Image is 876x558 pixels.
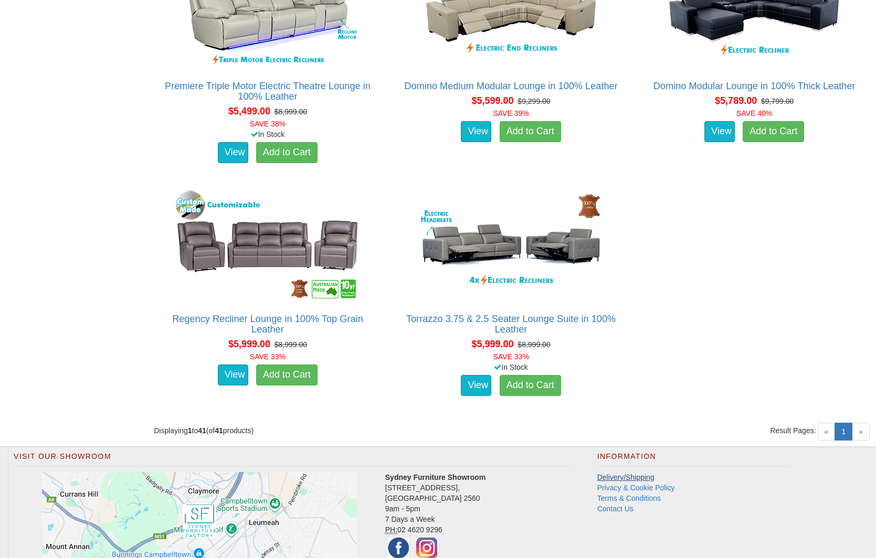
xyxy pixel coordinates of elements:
font: SAVE 33% [250,352,286,361]
span: $5,999.00 [228,339,270,349]
img: Regency Recliner Lounge in 100% Top Grain Leather [173,188,362,303]
a: View [704,121,735,142]
a: View [218,364,248,385]
span: $5,499.00 [228,106,270,116]
del: $9,799.00 [761,97,794,105]
strong: 41 [215,426,223,435]
span: $5,789.00 [715,95,757,106]
a: Premiere Triple Motor Electric Theatre Lounge in 100% Leather [165,81,371,102]
a: Torrazzo 3.75 & 2.5 Seater Lounge Suite in 100% Leather [406,314,616,335]
a: Contact Us [597,505,634,513]
strong: 41 [198,426,206,435]
font: SAVE 38% [250,120,286,128]
img: Torrazzo 3.75 & 2.5 Seater Lounge Suite in 100% Leather [417,188,606,303]
strong: Sydney Furniture Showroom [385,473,486,481]
del: $8,999.00 [275,340,307,349]
a: Delivery/Shipping [597,473,655,481]
font: SAVE 40% [736,109,772,117]
h2: Visit Our Showroom [14,453,571,466]
div: In Stock [152,129,384,139]
a: Add to Cart [500,375,561,396]
font: SAVE 33% [493,352,529,361]
span: » [852,423,870,441]
span: « [818,423,836,441]
a: View [461,121,491,142]
a: Domino Medium Modular Lounge in 100% Leather [404,81,617,91]
a: Add to Cart [256,364,318,385]
font: SAVE 39% [493,109,529,117]
a: Add to Cart [256,142,318,163]
a: 1 [835,423,852,441]
del: $8,999.00 [518,340,550,349]
abbr: Phone [385,525,397,534]
a: Regency Recliner Lounge in 100% Top Grain Leather [172,314,363,335]
span: $5,599.00 [471,95,513,106]
h2: Information [597,453,790,466]
del: $8,999.00 [275,108,307,116]
a: Add to Cart [743,121,804,142]
a: Privacy & Cookie Policy [597,484,675,492]
a: Terms & Conditions [597,494,661,502]
span: Result Pages: [770,425,816,436]
strong: 1 [188,426,192,435]
del: $9,299.00 [518,97,550,105]
div: Displaying to (of products) [146,425,511,436]
span: $5,999.00 [471,339,513,349]
a: Add to Cart [500,121,561,142]
a: View [218,142,248,163]
a: Domino Modular Lounge in 100% Thick Leather [653,81,856,91]
div: In Stock [395,362,627,372]
a: View [461,375,491,396]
